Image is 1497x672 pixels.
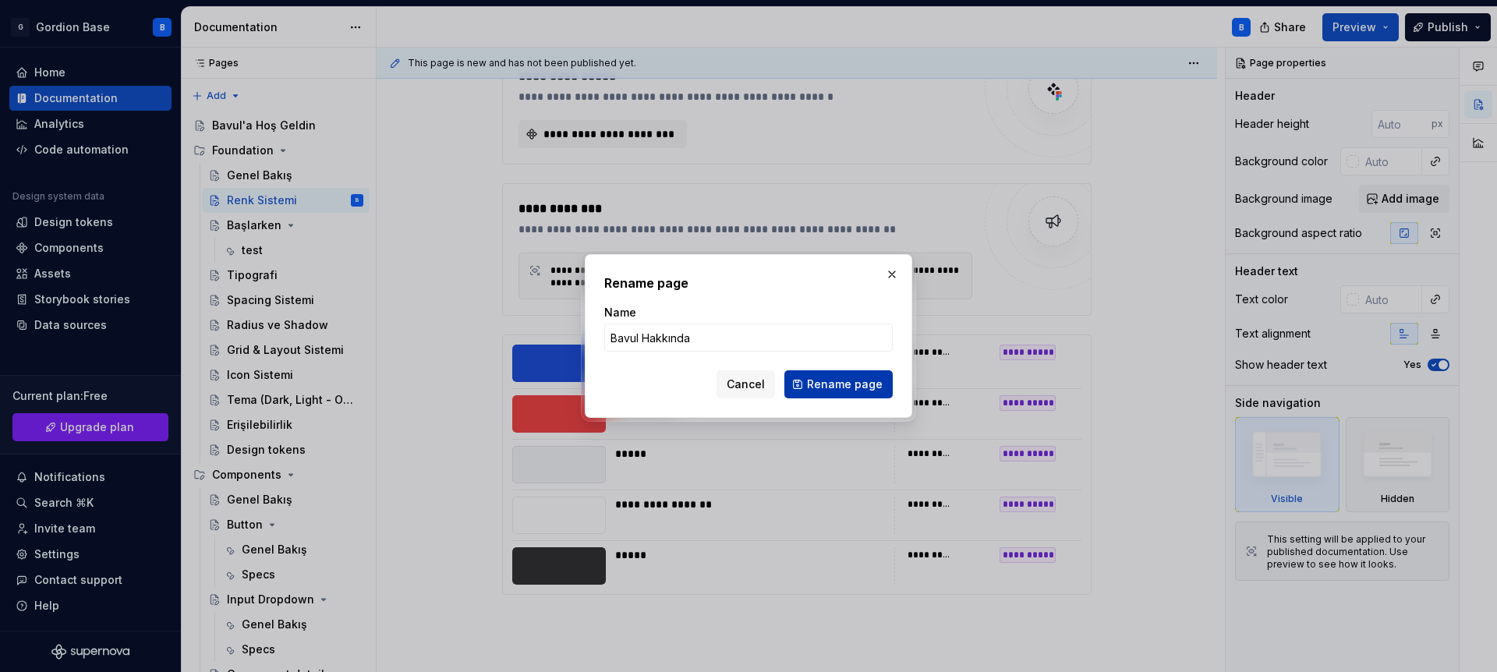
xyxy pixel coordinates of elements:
button: Cancel [717,370,775,398]
span: Cancel [727,377,765,392]
button: Rename page [784,370,893,398]
span: Rename page [807,377,883,392]
h2: Rename page [604,274,893,292]
label: Name [604,305,636,320]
